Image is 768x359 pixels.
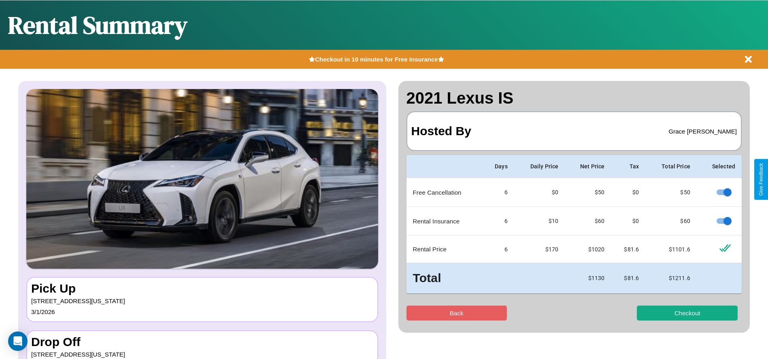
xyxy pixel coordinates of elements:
td: $ 1211.6 [645,263,697,293]
th: Net Price [565,155,611,178]
th: Days [482,155,514,178]
h3: Total [413,270,476,287]
td: $0 [611,178,645,207]
th: Daily Price [514,155,565,178]
td: $ 1020 [565,236,611,263]
td: $ 50 [565,178,611,207]
h3: Hosted By [411,116,471,146]
th: Tax [611,155,645,178]
td: $ 1101.6 [645,236,697,263]
td: $10 [514,207,565,236]
td: $ 60 [565,207,611,236]
b: Checkout in 10 minutes for Free Insurance [315,56,438,63]
p: 3 / 1 / 2026 [31,306,373,317]
button: Back [406,306,507,321]
td: $0 [514,178,565,207]
td: 6 [482,178,514,207]
table: simple table [406,155,742,293]
p: [STREET_ADDRESS][US_STATE] [31,295,373,306]
td: 6 [482,207,514,236]
td: $0 [611,207,645,236]
h1: Rental Summary [8,8,187,42]
h3: Drop Off [31,335,373,349]
td: $ 1130 [565,263,611,293]
th: Selected [697,155,742,178]
button: Checkout [637,306,738,321]
td: 6 [482,236,514,263]
td: $ 81.6 [611,263,645,293]
p: Rental Price [413,244,476,255]
td: $ 81.6 [611,236,645,263]
div: Give Feedback [758,163,764,196]
div: Open Intercom Messenger [8,331,28,351]
td: $ 170 [514,236,565,263]
td: $ 60 [645,207,697,236]
h3: Pick Up [31,282,373,295]
p: Grace [PERSON_NAME] [669,126,737,137]
p: Rental Insurance [413,216,476,227]
h2: 2021 Lexus IS [406,89,742,107]
p: Free Cancellation [413,187,476,198]
td: $ 50 [645,178,697,207]
th: Total Price [645,155,697,178]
